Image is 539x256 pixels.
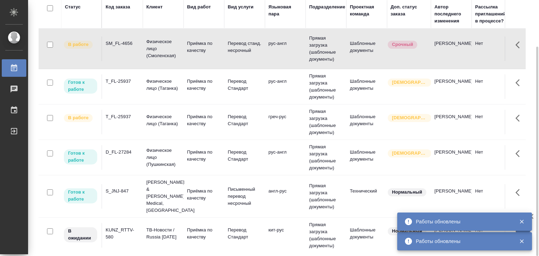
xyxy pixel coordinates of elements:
[431,110,472,134] td: [PERSON_NAME]
[472,145,512,170] td: Нет
[187,4,211,11] div: Вид работ
[472,74,512,99] td: Нет
[268,4,302,18] div: Языковая пара
[309,4,345,11] div: Подразделение
[511,74,528,91] button: Здесь прячутся важные кнопки
[146,113,180,127] p: Физическое лицо (Таганка)
[392,189,422,196] p: Нормальный
[416,218,508,225] div: Работы обновлены
[431,74,472,99] td: [PERSON_NAME]
[187,113,221,127] p: Приёмка по качеству
[106,4,130,11] div: Код заказа
[346,184,387,209] td: Технический
[346,223,387,248] td: Шаблонные документы
[187,78,221,92] p: Приёмка по качеству
[346,145,387,170] td: Шаблонные документы
[431,36,472,61] td: [PERSON_NAME]
[416,238,508,245] div: Работы обновлены
[514,238,529,244] button: Закрыть
[306,31,346,66] td: Прямая загрузка (шаблонные документы)
[63,78,98,94] div: Исполнитель может приступить к работе
[306,140,346,175] td: Прямая загрузка (шаблонные документы)
[68,228,93,242] p: В ожидании
[68,189,93,203] p: Готов к работе
[514,218,529,225] button: Закрыть
[187,227,221,241] p: Приёмка по качеству
[431,184,472,209] td: [PERSON_NAME]
[346,110,387,134] td: Шаблонные документы
[106,149,139,156] div: D_FL-27284
[511,110,528,127] button: Здесь прячутся важные кнопки
[350,4,384,18] div: Проектная команда
[265,36,306,61] td: рус-англ
[475,4,509,25] div: Рассылка приглашений в процессе?
[228,149,261,163] p: Перевод Стандарт
[106,113,139,120] div: T_FL-25937
[63,188,98,204] div: Исполнитель может приступить к работе
[391,4,427,18] div: Доп. статус заказа
[106,227,139,241] div: KUNZ_RTTV-580
[265,74,306,99] td: рус-англ
[472,184,512,209] td: Нет
[146,227,180,241] p: ТВ-Новости / Russia [DATE]
[265,145,306,170] td: рус-англ
[306,218,346,253] td: Прямая загрузка (шаблонные документы)
[306,69,346,104] td: Прямая загрузка (шаблонные документы)
[146,78,180,92] p: Физическое лицо (Таганка)
[68,150,93,164] p: Готов к работе
[146,38,180,59] p: Физическое лицо (Смоленская)
[187,188,221,202] p: Приёмка по качеству
[63,40,98,49] div: Исполнитель выполняет работу
[63,227,98,243] div: Исполнитель назначен, приступать к работе пока рано
[392,41,413,48] p: Срочный
[68,41,88,48] p: В работе
[265,110,306,134] td: греч-рус
[472,36,512,61] td: Нет
[431,145,472,170] td: [PERSON_NAME]
[68,79,93,93] p: Готов к работе
[434,4,468,25] div: Автор последнего изменения
[472,110,512,134] td: Нет
[63,113,98,123] div: Исполнитель выполняет работу
[228,227,261,241] p: Перевод Стандарт
[228,40,261,54] p: Перевод станд. несрочный
[228,113,261,127] p: Перевод Стандарт
[392,150,427,157] p: [DEMOGRAPHIC_DATA]
[346,74,387,99] td: Шаблонные документы
[68,114,88,121] p: В работе
[392,79,427,86] p: [DEMOGRAPHIC_DATA]
[228,78,261,92] p: Перевод Стандарт
[265,184,306,209] td: англ-рус
[346,36,387,61] td: Шаблонные документы
[65,4,81,11] div: Статус
[146,179,180,214] p: [PERSON_NAME] & [PERSON_NAME] Medical, [GEOGRAPHIC_DATA]
[106,188,139,195] div: S_JNJ-847
[63,149,98,165] div: Исполнитель может приступить к работе
[306,179,346,214] td: Прямая загрузка (шаблонные документы)
[228,4,254,11] div: Вид услуги
[511,36,528,53] button: Здесь прячутся важные кнопки
[265,223,306,248] td: кит-рус
[146,147,180,168] p: Физическое лицо (Пушкинская)
[106,40,139,47] div: SM_FL-4656
[106,78,139,85] div: T_FL-25937
[187,40,221,54] p: Приёмка по качеству
[392,228,422,235] p: Нормальный
[392,114,427,121] p: [DEMOGRAPHIC_DATA]
[187,149,221,163] p: Приёмка по качеству
[511,184,528,201] button: Здесь прячутся важные кнопки
[511,145,528,162] button: Здесь прячутся важные кнопки
[146,4,162,11] div: Клиент
[228,186,261,207] p: Письменный перевод несрочный
[306,105,346,140] td: Прямая загрузка (шаблонные документы)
